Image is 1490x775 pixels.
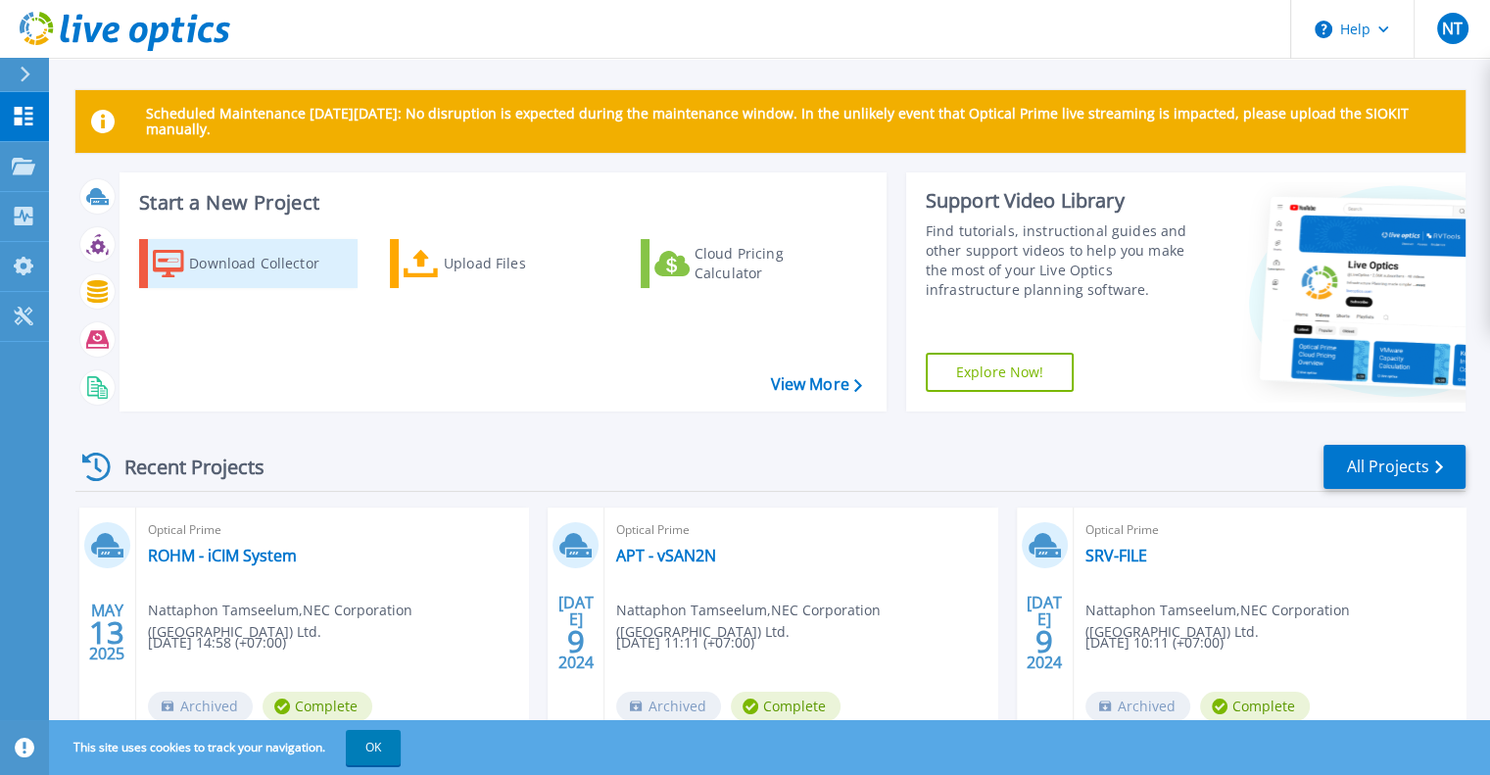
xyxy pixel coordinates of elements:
div: Cloud Pricing Calculator [695,244,851,283]
a: Cloud Pricing Calculator [641,239,859,288]
span: Complete [263,692,372,721]
span: Optical Prime [616,519,985,541]
a: SRV-FILE [1085,546,1147,565]
div: Support Video Library [926,188,1207,214]
a: APT - vSAN2N [616,546,716,565]
a: Upload Files [390,239,608,288]
div: Upload Files [444,244,601,283]
span: [DATE] 11:11 (+07:00) [616,632,754,654]
a: Explore Now! [926,353,1075,392]
h3: Start a New Project [139,192,861,214]
span: NT [1442,21,1463,36]
div: Download Collector [189,244,346,283]
div: [DATE] 2024 [1026,597,1063,668]
span: Complete [731,692,841,721]
span: Archived [148,692,253,721]
div: [DATE] 2024 [557,597,595,668]
span: Complete [1200,692,1310,721]
a: ROHM - iCIM System [148,546,297,565]
span: [DATE] 10:11 (+07:00) [1085,632,1224,654]
span: 9 [567,633,585,650]
a: View More [770,375,861,394]
div: Find tutorials, instructional guides and other support videos to help you make the most of your L... [926,221,1207,300]
p: Scheduled Maintenance [DATE][DATE]: No disruption is expected during the maintenance window. In t... [146,106,1450,137]
span: Archived [1085,692,1190,721]
a: Download Collector [139,239,358,288]
span: Optical Prime [148,519,516,541]
div: Recent Projects [75,443,291,491]
span: 9 [1035,633,1053,650]
span: Optical Prime [1085,519,1454,541]
a: All Projects [1323,445,1466,489]
span: Nattaphon Tamseelum , NEC Corporation ([GEOGRAPHIC_DATA]) Ltd. [148,600,528,643]
span: Archived [616,692,721,721]
button: OK [346,730,401,765]
div: MAY 2025 [88,597,125,668]
span: Nattaphon Tamseelum , NEC Corporation ([GEOGRAPHIC_DATA]) Ltd. [1085,600,1466,643]
span: 13 [89,624,124,641]
span: [DATE] 14:58 (+07:00) [148,632,286,654]
span: This site uses cookies to track your navigation. [54,730,401,765]
span: Nattaphon Tamseelum , NEC Corporation ([GEOGRAPHIC_DATA]) Ltd. [616,600,996,643]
